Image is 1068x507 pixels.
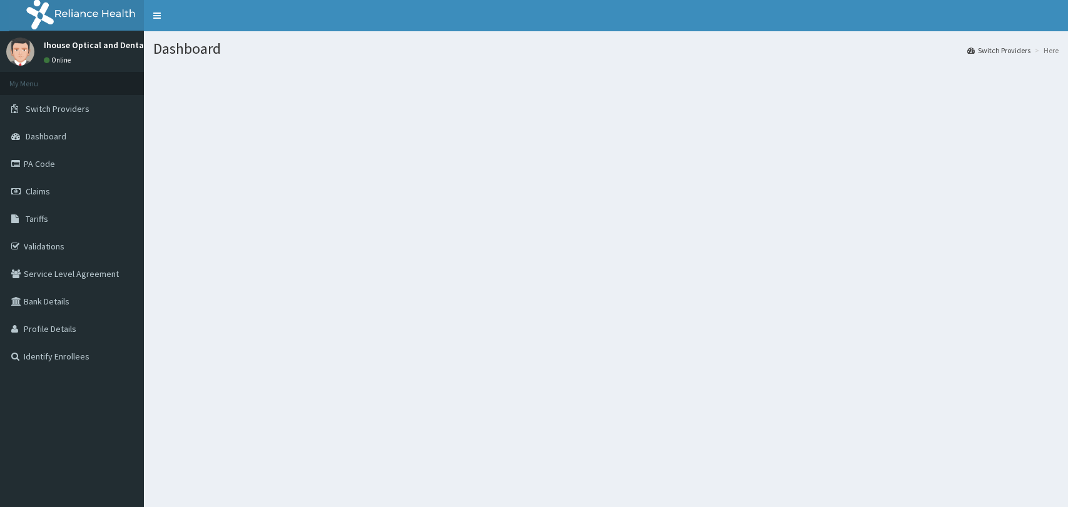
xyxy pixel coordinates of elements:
[26,186,50,197] span: Claims
[26,213,48,224] span: Tariffs
[967,45,1030,56] a: Switch Providers
[6,38,34,66] img: User Image
[26,103,89,114] span: Switch Providers
[44,56,74,64] a: Online
[1032,45,1059,56] li: Here
[153,41,1059,57] h1: Dashboard
[26,131,66,142] span: Dashboard
[44,41,170,49] p: Ihouse Optical and Dental Clinic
